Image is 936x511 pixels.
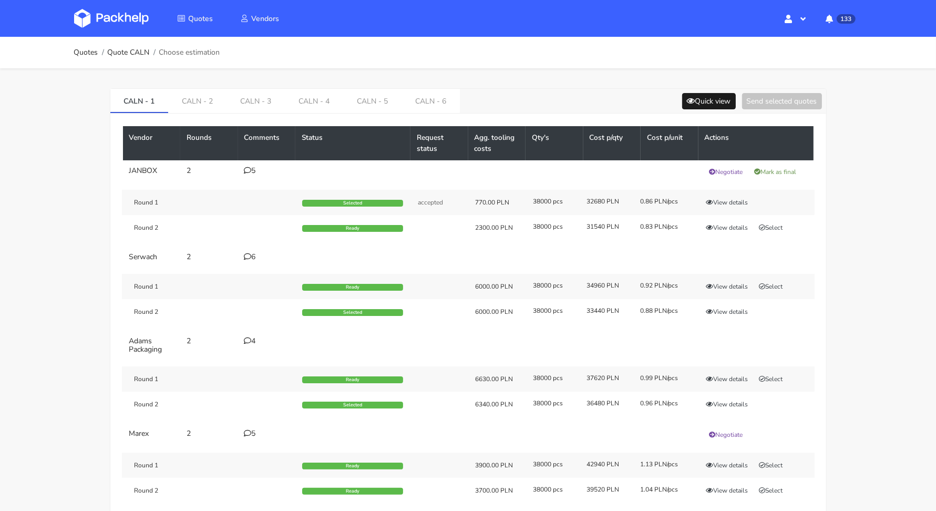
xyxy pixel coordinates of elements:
[579,281,633,290] div: 34960 PLN
[107,48,149,57] a: Quote CALN
[579,485,633,494] div: 39520 PLN
[475,308,518,316] div: 6000.00 PLN
[633,374,687,382] div: 0.99 PLN/pcs
[742,93,822,109] button: Send selected quotes
[633,485,687,494] div: 1.04 PLN/pcs
[475,486,518,495] div: 3700.00 PLN
[526,306,579,315] div: 38000 pcs
[526,460,579,468] div: 38000 pcs
[302,200,403,207] div: Selected
[164,9,225,28] a: Quotes
[285,89,343,112] a: CALN - 4
[526,126,583,160] th: Qty's
[750,167,801,177] button: Mark as final
[475,400,518,408] div: 6340.00 PLN
[702,281,753,292] button: View details
[302,402,403,409] div: Selected
[343,89,402,112] a: CALN - 5
[633,222,687,231] div: 0.83 PLN/pcs
[579,222,633,231] div: 31540 PLN
[526,281,579,290] div: 38000 pcs
[123,160,181,183] td: JANBOX
[180,423,238,446] td: 2
[475,282,518,291] div: 6000.00 PLN
[244,430,290,438] div: 5
[583,126,641,160] th: Cost p/qty
[705,167,748,177] button: Negotiate
[180,331,238,360] td: 2
[633,281,687,290] div: 0.92 PLN/pcs
[579,399,633,407] div: 36480 PLN
[123,126,814,509] table: CALN - 1
[702,399,753,410] button: View details
[755,374,788,384] button: Select
[122,308,238,316] div: Round 2
[110,89,169,112] a: CALN - 1
[641,126,698,160] th: Cost p/unit
[475,461,518,469] div: 3900.00 PLN
[702,485,753,496] button: View details
[238,126,296,160] th: Comments
[702,306,753,317] button: View details
[579,197,633,206] div: 32680 PLN
[410,126,468,160] th: Request status
[475,198,518,207] div: 770.00 PLN
[468,126,526,160] th: Agg. tooling costs
[755,222,788,233] button: Select
[159,48,220,57] span: Choose estimation
[122,400,238,408] div: Round 2
[122,282,238,291] div: Round 1
[402,89,460,112] a: CALN - 6
[295,126,410,160] th: Status
[702,222,753,233] button: View details
[180,247,238,268] td: 2
[227,89,285,112] a: CALN - 3
[475,375,518,383] div: 6630.00 PLN
[244,167,290,175] div: 5
[702,197,753,208] button: View details
[698,126,814,160] th: Actions
[817,9,862,28] button: 133
[122,375,238,383] div: Round 1
[682,93,736,109] button: Quick view
[302,463,403,470] div: Ready
[705,430,748,440] button: Negotiate
[526,399,579,407] div: 38000 pcs
[74,42,220,63] nav: breadcrumb
[180,126,238,160] th: Rounds
[755,460,788,471] button: Select
[168,89,227,112] a: CALN - 2
[302,309,403,316] div: Selected
[302,225,403,232] div: Ready
[837,14,855,24] span: 133
[526,374,579,382] div: 38000 pcs
[418,198,443,207] span: accepted
[123,126,181,160] th: Vendor
[123,423,181,446] td: Marex
[579,374,633,382] div: 37620 PLN
[302,284,403,291] div: Ready
[526,485,579,494] div: 38000 pcs
[180,160,238,183] td: 2
[244,253,290,261] div: 6
[526,222,579,231] div: 38000 pcs
[244,337,290,345] div: 4
[633,460,687,468] div: 1.13 PLN/pcs
[475,223,518,232] div: 2300.00 PLN
[755,281,788,292] button: Select
[302,376,403,384] div: Ready
[579,460,633,468] div: 42940 PLN
[122,461,238,469] div: Round 1
[702,460,753,471] button: View details
[74,9,149,28] img: Dashboard
[122,486,238,495] div: Round 2
[702,374,753,384] button: View details
[122,198,238,207] div: Round 1
[74,48,98,57] a: Quotes
[228,9,292,28] a: Vendors
[251,14,279,24] span: Vendors
[633,306,687,315] div: 0.88 PLN/pcs
[633,197,687,206] div: 0.86 PLN/pcs
[526,197,579,206] div: 38000 pcs
[188,14,213,24] span: Quotes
